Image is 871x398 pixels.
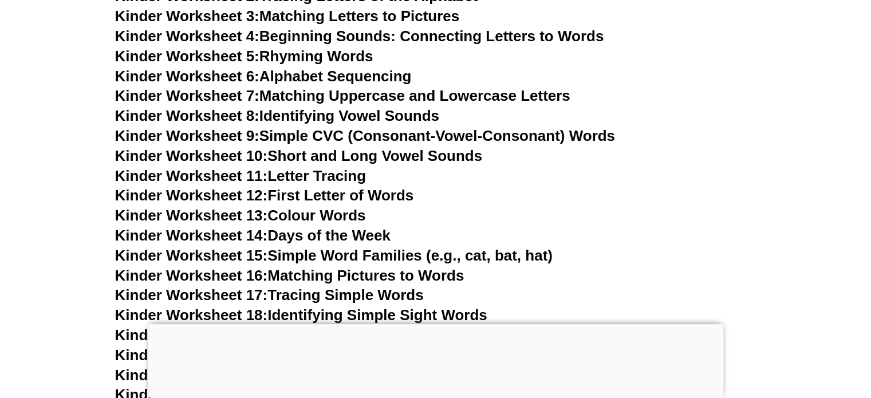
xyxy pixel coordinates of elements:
[115,267,268,284] span: Kinder Worksheet 16:
[115,286,424,304] a: Kinder Worksheet 17:Tracing Simple Words
[115,306,268,324] span: Kinder Worksheet 18:
[115,27,604,45] a: Kinder Worksheet 4:Beginning Sounds: Connecting Letters to Words
[115,306,487,324] a: Kinder Worksheet 18:Identifying Simple Sight Words
[115,267,464,284] a: Kinder Worksheet 16:Matching Pictures to Words
[115,227,268,244] span: Kinder Worksheet 14:
[115,48,259,65] span: Kinder Worksheet 5:
[115,187,268,204] span: Kinder Worksheet 12:
[115,147,268,164] span: Kinder Worksheet 10:
[115,68,412,85] a: Kinder Worksheet 6:Alphabet Sequencing
[115,87,259,104] span: Kinder Worksheet 7:
[115,167,268,184] span: Kinder Worksheet 11:
[115,346,464,364] a: Kinder Worksheet 20:Matching Words to Pictures
[115,247,553,264] a: Kinder Worksheet 15:Simple Word Families (e.g., cat, bat, hat)
[115,207,268,224] span: Kinder Worksheet 13:
[115,48,373,65] a: Kinder Worksheet 5:Rhyming Words
[115,367,268,384] span: Kinder Worksheet 21:
[115,7,259,25] span: Kinder Worksheet 3:
[115,167,366,184] a: Kinder Worksheet 11:Letter Tracing
[115,286,268,304] span: Kinder Worksheet 17:
[115,227,391,244] a: Kinder Worksheet 14:Days of the Week
[148,324,723,395] iframe: Advertisement
[115,68,259,85] span: Kinder Worksheet 6:
[115,247,268,264] span: Kinder Worksheet 15:
[115,87,570,104] a: Kinder Worksheet 7:Matching Uppercase and Lowercase Letters
[115,107,439,124] a: Kinder Worksheet 8:Identifying Vowel Sounds
[115,27,259,45] span: Kinder Worksheet 4:
[115,326,268,344] span: Kinder Worksheet 19:
[115,346,268,364] span: Kinder Worksheet 20:
[115,326,450,344] a: Kinder Worksheet 19:Writing Simple Sentences
[115,7,460,25] a: Kinder Worksheet 3:Matching Letters to Pictures
[115,107,259,124] span: Kinder Worksheet 8:
[115,147,483,164] a: Kinder Worksheet 10:Short and Long Vowel Sounds
[115,127,259,144] span: Kinder Worksheet 9:
[115,367,371,384] a: Kinder Worksheet 21:Animal Names
[115,127,615,144] a: Kinder Worksheet 9:Simple CVC (Consonant-Vowel-Consonant) Words
[680,269,871,398] iframe: Chat Widget
[115,207,366,224] a: Kinder Worksheet 13:Colour Words
[115,187,414,204] a: Kinder Worksheet 12:First Letter of Words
